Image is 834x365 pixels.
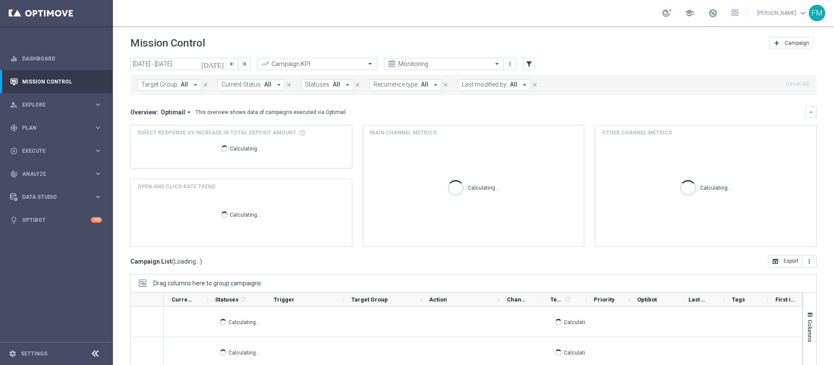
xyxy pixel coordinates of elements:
button: more_vert [802,255,817,268]
button: filter_alt [523,58,535,70]
i: add [773,40,780,47]
button: play_circle_outline Execute keyboard_arrow_right [10,147,103,154]
span: Analyze [22,171,94,177]
span: Trigger [274,296,295,303]
i: play_circle_outline [10,147,18,155]
h4: Main channel metrics [370,129,437,137]
i: keyboard_arrow_down [808,109,814,115]
div: Dashboard [10,47,102,70]
h3: Overview: [130,108,158,116]
p: Calculating... [230,144,261,152]
span: Optibot [637,296,657,303]
button: Target Group: All arrow_drop_down [137,79,202,90]
button: arrow_forward [238,58,250,70]
button: close [202,80,209,90]
span: Optimail [161,108,185,116]
span: Loading... [174,258,200,265]
span: Current Status [172,296,192,303]
span: Recurrence type: [374,81,419,88]
button: gps_fixed Plan keyboard_arrow_right [10,124,103,131]
i: close [286,82,292,88]
button: Mission Control [10,78,103,85]
span: Channel [507,296,528,303]
div: FM [809,5,825,21]
i: arrow_drop_down [275,81,283,89]
div: Plan [10,124,94,132]
a: Dashboard [22,47,102,70]
i: person_search [10,101,18,109]
p: Calculating... [228,318,260,326]
i: [DATE] [201,60,225,68]
p: Calculating... [230,210,261,218]
span: Calculate column [238,295,247,304]
input: Select date range [130,58,226,70]
button: keyboard_arrow_down [805,107,817,118]
button: person_search Explore keyboard_arrow_right [10,101,103,108]
div: Row Groups [153,280,261,287]
i: equalizer [10,55,18,63]
p: Calculating... [468,183,499,191]
button: Statuses: All arrow_drop_down [301,79,354,90]
span: Drag columns here to group campaigns [153,280,261,287]
span: Campaign [785,40,809,46]
i: gps_fixed [10,124,18,132]
i: close [354,82,361,88]
button: equalizer Dashboard [10,55,103,62]
i: keyboard_arrow_right [94,124,102,132]
div: Explore [10,101,94,109]
i: close [443,82,449,88]
div: This overview shows data of campaigns executed via Optimail [195,108,346,116]
a: [PERSON_NAME]keyboard_arrow_down [756,7,809,20]
h3: Campaign List [130,258,202,265]
span: Columns [807,320,814,342]
a: Settings [21,351,47,356]
ng-select: Monitoring [384,58,504,70]
button: close [354,80,361,90]
i: keyboard_arrow_right [94,147,102,155]
i: arrow_drop_down [521,81,529,89]
span: Direct Response VS Increase In Total Deposit Amount [138,129,296,137]
span: Tags [732,296,745,303]
button: Current Status: All arrow_drop_down [218,79,285,90]
i: open_in_browser [772,258,779,265]
button: Data Studio keyboard_arrow_right [10,194,103,201]
a: Mission Control [22,70,102,93]
i: more_vert [506,60,513,67]
div: +10 [91,217,102,223]
h4: Other channel metrics [602,129,672,137]
span: Templates [550,296,563,303]
i: refresh [564,296,571,303]
button: Last modified by: All arrow_drop_down [458,79,531,90]
span: All [510,81,517,88]
span: Calculate column [563,295,571,304]
span: school [685,8,694,18]
i: filter_alt [525,60,533,68]
button: arrow_back [226,58,238,70]
span: Last Modified By [688,296,709,303]
span: Plan [22,125,94,131]
button: lightbulb Optibot +10 [10,217,103,224]
span: ( [172,258,174,265]
i: arrow_forward [241,61,247,67]
button: close [531,80,539,90]
span: First in Range [775,296,796,303]
multiple-options-button: Export to CSV [768,258,817,265]
i: refresh [240,296,247,303]
span: Current Status: [222,81,262,88]
span: All [181,81,188,88]
a: Optibot [22,208,91,231]
i: arrow_back [229,61,235,67]
i: trending_up [261,60,269,68]
span: ) [200,258,202,265]
span: Target Group: [141,81,179,88]
span: Explore [22,102,94,107]
h4: OPEN AND CLICK RATE TREND [138,183,215,191]
p: Calculating... [564,348,595,356]
p: Calculating... [228,348,260,356]
span: Target Group [351,296,388,303]
span: Statuses [215,296,238,303]
i: keyboard_arrow_right [94,193,102,201]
